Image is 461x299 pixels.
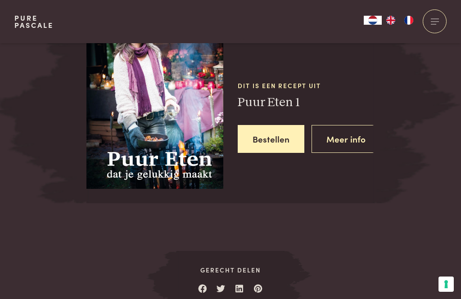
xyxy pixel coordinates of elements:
div: Language [364,16,382,25]
a: PurePascale [14,14,54,29]
ul: Language list [382,16,418,25]
a: NL [364,16,382,25]
a: FR [400,16,418,25]
a: EN [382,16,400,25]
h3: Puur Eten 1 [238,95,375,111]
span: Dit is een recept uit [238,81,375,90]
a: Meer info [312,125,380,153]
aside: Language selected: Nederlands [364,16,418,25]
a: Bestellen [238,125,304,153]
span: Gerecht delen [176,265,285,275]
button: Uw voorkeuren voor toestemming voor trackingtechnologieën [438,277,454,292]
